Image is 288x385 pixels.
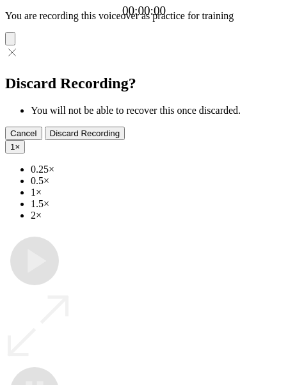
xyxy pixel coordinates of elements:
li: 1× [31,187,283,198]
button: 1× [5,140,25,153]
li: 1.5× [31,198,283,210]
button: Cancel [5,127,42,140]
li: 0.5× [31,175,283,187]
li: 2× [31,210,283,221]
button: Discard Recording [45,127,125,140]
p: You are recording this voiceover as practice for training [5,10,283,22]
span: 1 [10,142,15,152]
li: You will not be able to recover this once discarded. [31,105,283,116]
h2: Discard Recording? [5,75,283,92]
li: 0.25× [31,164,283,175]
a: 00:00:00 [122,4,166,18]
